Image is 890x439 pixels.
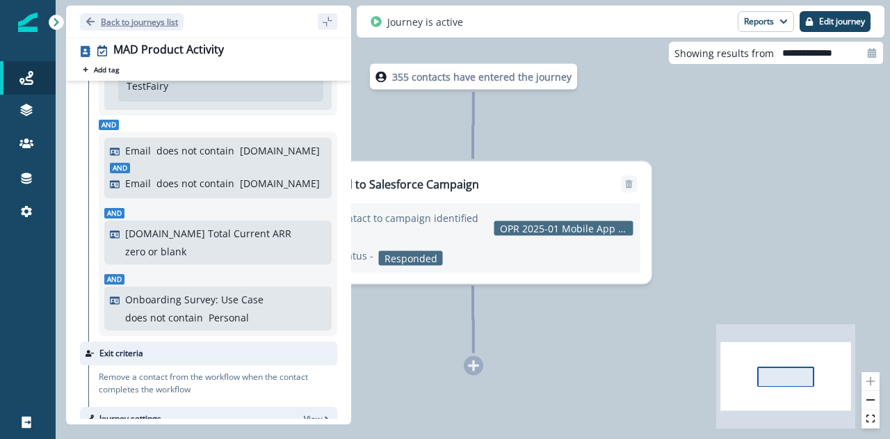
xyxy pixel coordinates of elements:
[861,391,880,410] button: zoom out
[125,292,264,307] p: Onboarding Survey: Use Case
[304,413,322,425] p: View
[318,13,337,30] button: sidebar collapse toggle
[110,163,130,173] span: And
[99,413,161,425] p: Journey settings
[99,347,143,360] p: Exit criteria
[861,410,880,429] button: fit view
[379,251,443,266] p: Responded
[387,15,463,29] p: Journey is active
[738,11,794,32] button: Reports
[104,208,124,218] span: And
[156,143,234,158] p: does not contain
[819,17,865,26] p: Edit journey
[156,176,234,191] p: does not contain
[209,310,249,325] p: Personal
[314,211,489,240] p: Add Contact to campaign identified by -
[240,143,320,158] p: [DOMAIN_NAME]
[94,65,119,74] p: Add tag
[80,13,184,31] button: Go back
[104,274,124,285] span: And
[125,244,186,259] p: zero or blank
[18,13,38,32] img: Inflection
[125,176,151,191] p: Email
[99,371,337,396] p: Remove a contact from the workflow when the contact completes the workflow
[800,11,871,32] button: Edit journey
[340,64,607,90] div: 355 contacts have entered the journey
[80,64,122,75] button: Add tag
[304,413,332,425] button: View
[127,79,168,93] p: TestFairy
[295,161,652,285] div: Add to Salesforce CampaignRemoveAdd Contact to campaign identified by -OPR 2025-01 Mobile App Dis...
[392,70,572,84] p: 355 contacts have entered the journey
[240,176,320,191] p: [DOMAIN_NAME]
[125,310,203,325] p: does not contain
[494,221,633,235] p: OPR 2025-01 Mobile App Distribution Interest
[101,16,178,28] p: Back to journeys list
[332,176,479,193] p: Add to Salesforce Campaign
[674,46,774,61] p: Showing results from
[125,143,151,158] p: Email
[113,43,224,58] div: MAD Product Activity
[125,226,291,241] p: [DOMAIN_NAME] Total Current ARR
[99,120,119,130] span: And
